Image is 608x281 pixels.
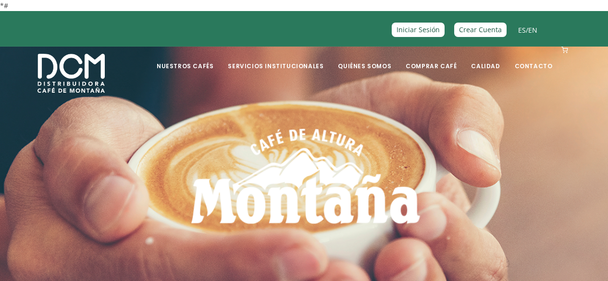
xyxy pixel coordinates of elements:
a: Nuestros Cafés [151,48,219,70]
a: Calidad [465,48,506,70]
a: Crear Cuenta [454,23,507,37]
a: Comprar Café [400,48,462,70]
a: Iniciar Sesión [392,23,445,37]
a: EN [528,25,537,35]
a: Quiénes Somos [332,48,397,70]
a: Contacto [509,48,558,70]
a: Servicios Institucionales [222,48,329,70]
a: ES [518,25,526,35]
span: / [518,24,537,36]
